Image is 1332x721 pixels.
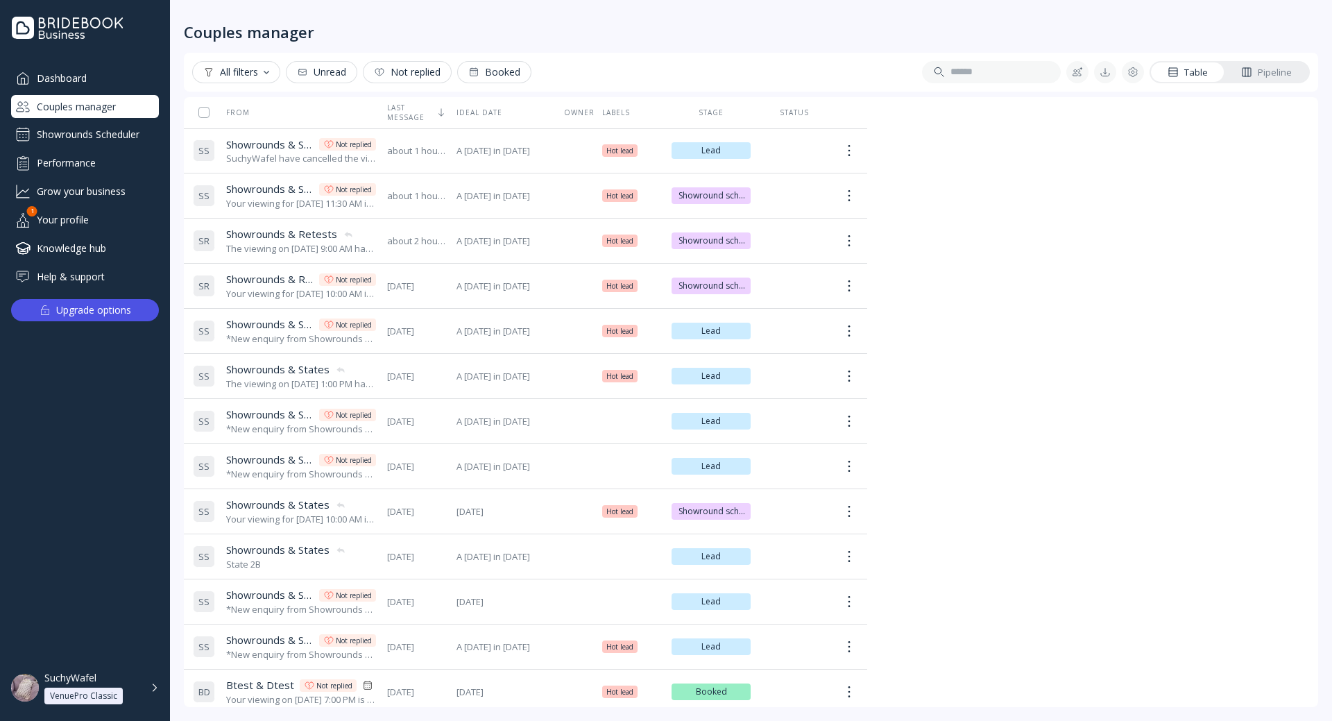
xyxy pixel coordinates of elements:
[193,636,215,658] div: S S
[336,409,372,421] div: Not replied
[387,189,445,203] span: about 1 hour ago
[193,455,215,477] div: S S
[11,67,159,90] a: Dashboard
[606,145,633,156] span: Hot lead
[336,635,372,646] div: Not replied
[677,235,745,246] span: Showround scheduled
[193,681,215,703] div: B D
[456,641,556,654] span: A [DATE] in [DATE]
[226,242,376,255] div: The viewing on [DATE] 9:00 AM has been successfully created by SuchyWafel.
[193,275,215,297] div: S R
[226,498,330,512] span: Showrounds & States
[226,603,376,616] div: *New enquiry from Showrounds & Stillgoing:* Hi there! We were hoping to use the Bridebook calenda...
[11,299,159,321] button: Upgrade options
[387,235,445,248] span: about 2 hours ago
[226,513,376,526] div: Your viewing for [DATE] 10:00 AM is confirmed.
[11,674,39,702] img: dpr=1,fit=cover,g=face,w=48,h=48
[226,558,346,571] div: State 2B
[387,460,445,473] span: [DATE]
[193,185,215,207] div: S S
[456,415,556,428] span: A [DATE] in [DATE]
[226,468,376,481] div: *New enquiry from Showrounds & States:* This should trigger State 2B. Request more availability +...
[672,108,751,117] div: Stage
[226,543,330,557] span: Showrounds & States
[677,551,745,562] span: Lead
[336,319,372,330] div: Not replied
[677,416,745,427] span: Lead
[677,596,745,607] span: Lead
[226,378,376,391] div: The viewing on [DATE] 1:00 PM has been successfully cancelled by SuchyWafel.
[677,280,745,291] span: Showround scheduled
[677,506,745,517] span: Showround scheduled
[286,61,357,83] button: Unread
[677,190,745,201] span: Showround scheduled
[336,590,372,601] div: Not replied
[677,686,745,697] span: Booked
[297,67,346,78] div: Unread
[456,280,556,293] span: A [DATE] in [DATE]
[193,365,215,387] div: S S
[336,184,372,195] div: Not replied
[456,505,556,518] span: [DATE]
[606,641,633,652] span: Hot lead
[203,67,269,78] div: All filters
[606,325,633,337] span: Hot lead
[193,320,215,342] div: S S
[677,641,745,652] span: Lead
[387,103,445,123] div: Last message
[567,108,591,117] div: Owner
[363,61,452,83] button: Not replied
[387,550,445,563] span: [DATE]
[11,124,159,146] a: Showrounds Scheduler
[606,686,633,697] span: Hot lead
[456,325,556,338] span: A [DATE] in [DATE]
[226,317,314,332] span: Showrounds & States
[336,139,372,150] div: Not replied
[456,189,556,203] span: A [DATE] in [DATE]
[456,108,556,117] div: Ideal date
[316,680,352,691] div: Not replied
[226,362,330,377] span: Showrounds & States
[677,371,745,382] span: Lead
[468,67,520,78] div: Booked
[336,274,372,285] div: Not replied
[677,145,745,156] span: Lead
[387,144,445,158] span: about 1 hour ago
[11,180,159,203] a: Grow your business
[193,545,215,568] div: S S
[50,690,117,702] div: VenuePro Classic
[193,500,215,523] div: S S
[456,460,556,473] span: A [DATE] in [DATE]
[11,265,159,288] div: Help & support
[11,151,159,174] a: Performance
[456,686,556,699] span: [DATE]
[226,227,337,241] span: Showrounds & Retests
[606,280,633,291] span: Hot lead
[226,407,314,422] span: Showrounds & States
[387,280,445,293] span: [DATE]
[457,61,531,83] button: Booked
[226,633,314,647] span: Showrounds & Scheduler
[226,137,314,152] span: Showrounds & States
[11,95,159,118] a: Couples manager
[11,237,159,260] a: Knowledge hub
[226,182,314,196] span: Showrounds & States
[27,206,37,217] div: 1
[387,370,445,383] span: [DATE]
[387,641,445,654] span: [DATE]
[387,595,445,609] span: [DATE]
[193,230,215,252] div: S R
[56,300,131,320] div: Upgrade options
[226,452,314,467] span: Showrounds & States
[336,455,372,466] div: Not replied
[226,272,314,287] span: Showrounds & Retests
[606,506,633,517] span: Hot lead
[456,235,556,248] span: A [DATE] in [DATE]
[226,648,376,661] div: *New enquiry from Showrounds & Scheduler:* Hi there! We were hoping to use the Bridebook calendar...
